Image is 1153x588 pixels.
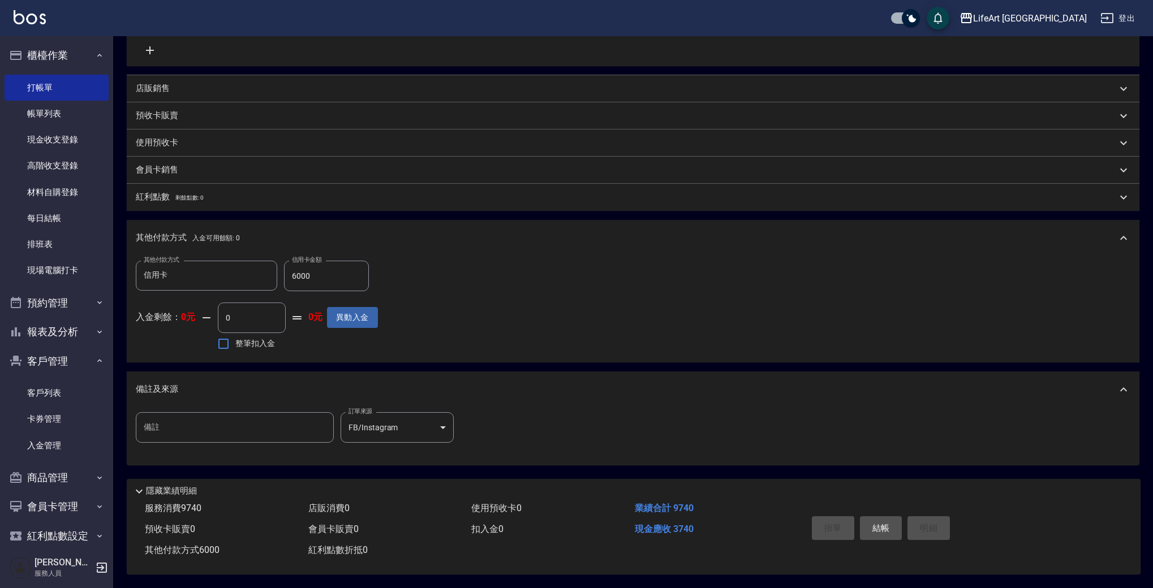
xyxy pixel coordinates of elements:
p: 使用預收卡 [136,137,178,149]
button: 紅利點數設定 [5,521,109,551]
a: 排班表 [5,231,109,257]
button: 報表及分析 [5,317,109,347]
a: 帳單列表 [5,101,109,127]
div: 其他付款方式入金可用餘額: 0 [127,220,1139,256]
a: 入金管理 [5,433,109,459]
a: 高階收支登錄 [5,153,109,179]
p: 紅利點數 [136,191,203,204]
p: 會員卡銷售 [136,164,178,176]
img: Person [9,556,32,579]
p: 店販銷售 [136,83,170,94]
a: 現金收支登錄 [5,127,109,153]
div: 預收卡販賣 [127,102,1139,129]
strong: 0元 [308,312,322,323]
a: 現場電腦打卡 [5,257,109,283]
label: 訂單來源 [349,407,372,416]
p: 隱藏業績明細 [146,485,197,497]
span: 會員卡販賣 0 [308,524,359,534]
p: 預收卡販賣 [136,110,178,122]
div: 紅利點數剩餘點數: 0 [127,184,1139,211]
button: 櫃檯作業 [5,41,109,70]
button: 登出 [1096,8,1139,29]
div: 備註及來源 [127,371,1139,408]
p: 其他付款方式 [136,232,240,244]
div: 使用預收卡 [127,129,1139,157]
img: Logo [14,10,46,24]
button: 異動入金 [327,307,378,328]
span: 使用預收卡 0 [471,503,522,513]
h5: [PERSON_NAME] [35,557,92,568]
button: save [927,7,949,29]
span: 現金應收 3740 [635,524,694,534]
button: 預約管理 [5,288,109,318]
a: 打帳單 [5,75,109,101]
a: 客戶列表 [5,380,109,406]
strong: 0元 [181,312,195,322]
button: 客戶管理 [5,347,109,376]
p: 服務人員 [35,568,92,578]
button: 商品管理 [5,463,109,492]
span: 扣入金 0 [471,524,504,534]
label: 其他付款方式 [144,256,179,264]
span: 入金可用餘額: 0 [192,234,240,242]
label: 信用卡金額 [292,256,321,264]
button: 會員卡管理 [5,492,109,521]
a: 材料自購登錄 [5,179,109,205]
div: FB/Instagram [341,412,454,443]
div: LifeArt [GEOGRAPHIC_DATA] [973,11,1087,25]
span: 業績合計 9740 [635,503,694,513]
span: 店販消費 0 [308,503,350,513]
span: 其他付款方式 6000 [145,544,220,555]
a: 卡券管理 [5,406,109,432]
p: 備註及來源 [136,383,178,395]
span: 整筆扣入金 [235,338,275,349]
span: 紅利點數折抵 0 [308,544,368,555]
button: LifeArt [GEOGRAPHIC_DATA] [955,7,1091,30]
div: 會員卡銷售 [127,157,1139,184]
span: 服務消費 9740 [145,503,201,513]
p: 入金剩餘： [136,312,195,323]
a: 每日結帳 [5,205,109,231]
span: 剩餘點數: 0 [175,194,204,201]
div: 店販銷售 [127,75,1139,102]
span: 預收卡販賣 0 [145,524,195,534]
